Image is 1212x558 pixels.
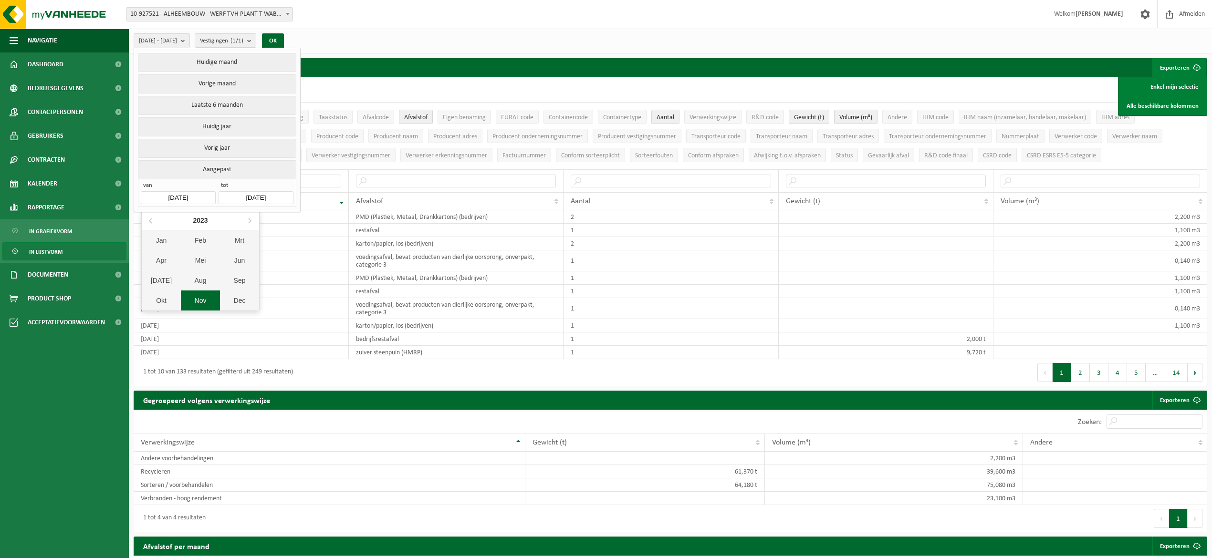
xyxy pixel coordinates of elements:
[919,148,973,162] button: R&D code finaalR&amp;D code finaal: Activate to sort
[561,152,620,159] span: Conform sorteerplicht
[765,478,1023,492] td: 75,080 m3
[754,152,821,159] span: Afwijking t.o.v. afspraken
[1090,363,1108,382] button: 3
[746,110,784,124] button: R&D codeR&amp;D code: Activate to sort
[525,478,765,492] td: 64,180 t
[993,271,1207,285] td: 1,100 m3
[374,133,418,140] span: Producent naam
[29,222,72,240] span: In grafiekvorm
[134,452,525,465] td: Andere voorbehandelingen
[571,197,591,205] span: Aantal
[28,172,57,196] span: Kalender
[1037,363,1053,382] button: Previous
[831,148,858,162] button: StatusStatus: Activate to sort
[684,110,742,124] button: VerwerkingswijzeVerwerkingswijze: Activate to sort
[428,129,482,143] button: Producent adresProducent adres: Activate to sort
[220,230,259,250] div: Mrt
[1119,77,1206,96] a: Enkel mijn selectie
[138,53,296,72] button: Huidige maand
[138,74,296,93] button: Vorige maand
[181,270,220,290] div: Aug
[29,243,63,261] span: In lijstvorm
[349,332,564,346] td: bedrijfsrestafval
[794,114,824,121] span: Gewicht (t)
[142,250,181,270] div: Apr
[219,182,293,191] span: tot
[635,152,673,159] span: Sorteerfouten
[138,510,206,527] div: 1 tot 4 van 4 resultaten
[406,152,487,159] span: Verwerker erkenningsnummer
[993,250,1207,271] td: 0,140 m3
[924,152,968,159] span: R&D code finaal
[349,210,564,224] td: PMD (Plastiek, Metaal, Drankkartons) (bedrijven)
[126,7,293,21] span: 10-927521 - ALHEEMBOUW - WERF TVH PLANT T WAB2500 - WAREGEM
[789,110,829,124] button: Gewicht (t)Gewicht (t): Activate to sort
[502,152,546,159] span: Factuurnummer
[993,237,1207,250] td: 2,200 m3
[964,114,1086,121] span: IHM naam (inzamelaar, handelaar, makelaar)
[1152,537,1206,556] a: Exporteren
[564,332,779,346] td: 1
[1146,363,1165,382] span: …
[138,139,296,158] button: Vorig jaar
[1078,418,1102,426] label: Zoeken:
[751,129,813,143] button: Transporteur naamTransporteur naam: Activate to sort
[28,196,64,219] span: Rapportage
[319,114,347,121] span: Taakstatus
[141,439,195,446] span: Verwerkingswijze
[312,152,390,159] span: Verwerker vestigingsnummer
[1188,509,1202,528] button: Next
[630,148,678,162] button: SorteerfoutenSorteerfouten: Activate to sort
[836,152,853,159] span: Status
[368,129,423,143] button: Producent naamProducent naam: Activate to sort
[686,129,746,143] button: Transporteur codeTransporteur code: Activate to sort
[1152,391,1206,410] a: Exporteren
[399,110,433,124] button: AfvalstofAfvalstof: Activate to sort
[1154,509,1169,528] button: Previous
[834,110,878,124] button: Volume (m³)Volume (m³): Activate to sort
[1055,133,1097,140] span: Verwerker code
[134,478,525,492] td: Sorteren / voorbehandelen
[978,148,1017,162] button: CSRD codeCSRD code: Activate to sort
[141,182,215,191] span: van
[1096,110,1135,124] button: IHM adresIHM adres: Activate to sort
[993,224,1207,237] td: 1,100 m3
[28,148,65,172] span: Contracten
[181,290,220,310] div: Nov
[142,290,181,310] div: Okt
[564,298,779,319] td: 1
[1001,197,1039,205] span: Volume (m³)
[823,133,874,140] span: Transporteur adres
[220,290,259,310] div: Dec
[839,114,872,121] span: Volume (m³)
[779,346,994,359] td: 9,720 t
[863,148,914,162] button: Gevaarlijk afval : Activate to sort
[1165,363,1188,382] button: 14
[564,210,779,224] td: 2
[1152,58,1206,77] button: Exporteren
[2,242,126,260] a: In lijstvorm
[134,33,190,48] button: [DATE] - [DATE]
[349,224,564,237] td: restafval
[195,33,256,48] button: Vestigingen(1/1)
[134,391,280,409] h2: Gegroepeerd volgens verwerkingswijze
[142,230,181,250] div: Jan
[134,271,349,285] td: [DATE]
[749,148,826,162] button: Afwijking t.o.v. afsprakenAfwijking t.o.v. afspraken: Activate to sort
[134,298,349,319] td: [DATE]
[598,110,647,124] button: ContainertypeContainertype: Activate to sort
[28,124,63,148] span: Gebruikers
[316,133,358,140] span: Producent code
[996,129,1045,143] button: NummerplaatNummerplaat: Activate to sort
[138,117,296,136] button: Huidig jaar
[349,319,564,332] td: karton/papier, los (bedrijven)
[404,114,428,121] span: Afvalstof
[564,224,779,237] td: 1
[772,439,811,446] span: Volume (m³)
[134,465,525,478] td: Recycleren
[1108,363,1127,382] button: 4
[1053,363,1071,382] button: 1
[1002,133,1039,140] span: Nummerplaat
[917,110,954,124] button: IHM codeIHM code: Activate to sort
[688,152,739,159] span: Conform afspraken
